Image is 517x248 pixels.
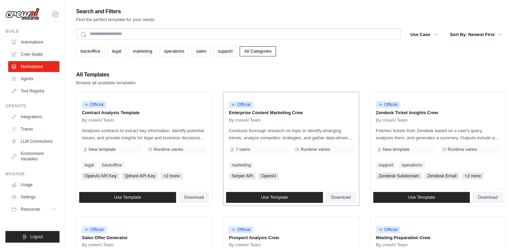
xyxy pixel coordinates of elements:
[376,173,422,179] span: Zendesk Subdomain
[226,192,323,203] a: Use Template
[376,118,408,123] span: By crewAI Team
[8,49,59,60] a: Crew Studio
[107,46,125,56] a: legal
[408,195,435,200] span: Use Template
[76,7,155,16] h2: Search and Filters
[8,86,59,96] a: Tool Registry
[376,242,408,248] span: By crewAI Team
[192,46,211,56] a: sales
[184,195,204,200] span: Download
[8,37,59,48] a: Automations
[229,127,353,141] p: Conducts thorough research on topic to identify emerging trends, analyze competitor strategies, a...
[425,173,459,179] span: Zendesk Email
[82,242,114,248] span: By crewAI Team
[179,192,209,203] a: Download
[376,109,500,116] p: Zendesk Ticket Insights Crew
[82,226,106,233] span: Official
[376,162,396,169] a: support
[229,173,256,179] span: Serper API
[376,101,400,108] span: Official
[8,136,59,147] a: LLM Connections
[240,46,276,56] a: All Categories
[128,46,157,56] a: marketing
[8,204,59,215] button: Resources
[82,234,206,241] p: Sales Offer Generator
[229,109,353,116] p: Enterprise Content Marketing Crew
[478,195,498,200] span: Download
[229,101,253,108] span: Official
[8,192,59,202] a: Settings
[472,192,503,203] a: Download
[5,29,59,34] div: Build
[89,147,116,152] span: New template
[331,195,351,200] span: Download
[8,148,59,164] a: Environment Variables
[5,231,59,243] button: Logout
[462,173,484,179] span: +2 more
[82,118,114,123] span: By crewAI Team
[154,147,183,152] span: Runtime varies
[229,162,254,169] a: marketing
[448,147,477,152] span: Runtime varies
[79,192,176,203] a: Use Template
[159,46,189,56] a: operations
[82,173,119,179] span: OpenAI API Key
[5,8,39,21] img: Logo
[8,61,59,72] a: Marketplace
[82,109,206,116] p: Contract Analysis Template
[76,46,105,56] a: backoffice
[399,162,425,169] a: operations
[446,29,506,41] button: Sort By: Newest First
[326,192,356,203] a: Download
[8,73,59,84] a: Agents
[258,173,279,179] span: OpenAI
[376,226,400,233] span: Official
[76,16,155,23] p: Find the perfect template for your needs
[376,234,500,241] p: Meeting Preparation Crew
[8,124,59,135] a: Traces
[82,162,97,169] a: legal
[229,234,353,241] p: Prospect Analysis Crew
[376,127,500,141] p: Fetches tickets from Zendesk based on a user's query, analyzes them, and generates a summary. Out...
[161,173,183,179] span: +2 more
[373,192,470,203] a: Use Template
[8,179,59,190] a: Usage
[300,147,330,152] span: Runtime varies
[82,127,206,141] p: Analyzes contracts to extract key information, identify potential issues, and provide insights fo...
[76,79,136,86] p: Browse all available templates
[82,101,106,108] span: Official
[76,70,136,79] h2: All Templates
[5,103,59,109] div: Operate
[383,147,410,152] span: New template
[229,118,261,123] span: By crewAI Team
[229,242,261,248] span: By crewAI Team
[122,173,158,179] span: Qdrant API Key
[8,111,59,122] a: Integrations
[114,195,141,200] span: Use Template
[406,29,442,41] button: Use Case
[229,226,253,233] span: Official
[5,171,59,177] div: Manage
[213,46,237,56] a: support
[99,162,124,169] a: backoffice
[30,234,43,240] span: Logout
[21,207,40,212] span: Resources
[236,147,250,152] span: 7 users
[261,195,288,200] span: Use Template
